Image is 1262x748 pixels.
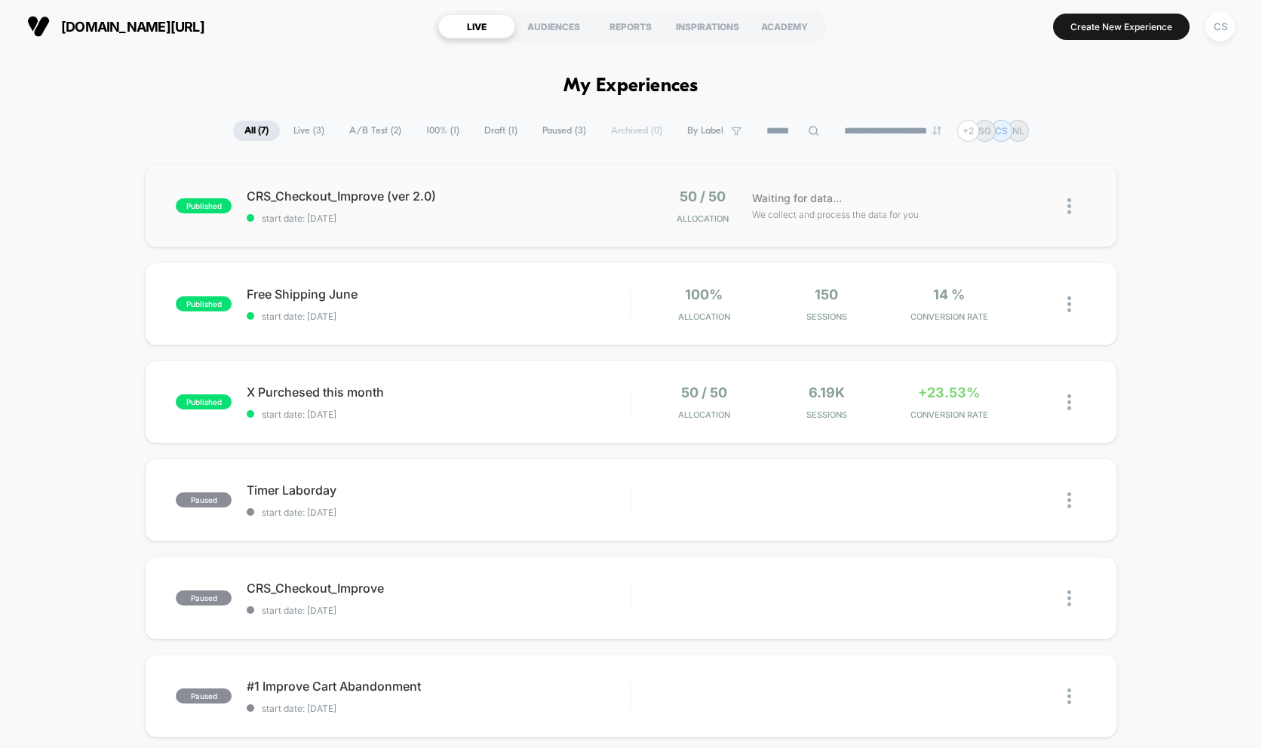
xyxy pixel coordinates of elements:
span: CRS_Checkout_Improve [247,581,630,596]
div: ACADEMY [746,14,823,38]
span: paused [176,590,232,605]
span: Sessions [769,311,884,322]
div: CS [1205,12,1235,41]
span: We collect and process the data for you [752,207,919,222]
button: CS [1201,11,1239,42]
img: end [932,126,941,135]
span: X Purchesed this month [247,385,630,400]
span: Allocation [677,213,729,224]
span: 100% ( 1 ) [415,121,471,141]
button: Create New Experience [1053,14,1190,40]
div: LIVE [438,14,515,38]
img: close [1067,688,1071,704]
span: All ( 7 ) [233,121,280,141]
p: NL [1012,125,1024,136]
span: start date: [DATE] [247,409,630,420]
p: SG [978,125,991,136]
span: Draft ( 1 ) [473,121,529,141]
span: start date: [DATE] [247,605,630,616]
span: Free Shipping June [247,287,630,302]
img: close [1067,492,1071,508]
h1: My Experiences [563,75,699,97]
span: +23.53% [918,385,980,400]
img: Visually logo [27,15,50,38]
span: published [176,394,232,409]
span: start date: [DATE] [247,311,630,322]
span: CONVERSION RATE [892,311,1006,322]
span: 14 % [933,287,965,302]
span: 150 [815,287,838,302]
span: Live ( 3 ) [282,121,336,141]
span: start date: [DATE] [247,507,630,518]
span: paused [176,492,232,507]
div: INSPIRATIONS [669,14,746,38]
span: Sessions [769,409,884,420]
span: Timer Laborday [247,483,630,498]
div: + 2 [957,120,979,142]
span: 6.19k [809,385,845,400]
span: Allocation [678,311,730,322]
span: [DOMAIN_NAME][URL] [61,19,204,35]
img: close [1067,198,1071,214]
button: [DOMAIN_NAME][URL] [23,14,209,38]
span: published [176,296,232,311]
img: close [1067,296,1071,312]
span: start date: [DATE] [247,213,630,224]
span: CRS_Checkout_Improve (ver 2.0) [247,189,630,204]
div: REPORTS [592,14,669,38]
p: CS [995,125,1008,136]
span: 50 / 50 [680,189,726,204]
span: Waiting for data... [752,190,842,207]
span: published [176,198,232,213]
span: 50 / 50 [681,385,727,400]
span: start date: [DATE] [247,703,630,714]
div: AUDIENCES [515,14,592,38]
span: paused [176,688,232,704]
span: Allocation [678,409,730,420]
img: close [1067,590,1071,606]
span: CONVERSION RATE [892,409,1006,420]
img: close [1067,394,1071,410]
span: By Label [687,125,723,136]
span: #1 Improve Cart Abandonment [247,679,630,694]
span: A/B Test ( 2 ) [338,121,413,141]
span: Paused ( 3 ) [531,121,597,141]
span: 100% [685,287,723,302]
